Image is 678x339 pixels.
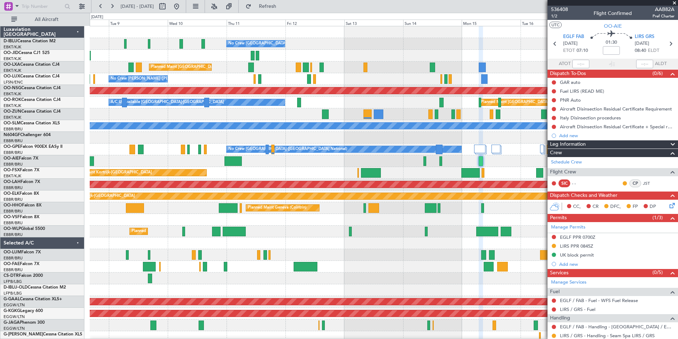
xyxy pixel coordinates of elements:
[563,47,575,54] span: ETOT
[559,261,674,267] div: Add new
[4,145,20,149] span: OO-GPE
[655,60,667,68] span: ALDT
[643,180,659,187] a: JST
[4,133,20,137] span: N604GF
[4,203,41,208] a: OO-HHOFalcon 8X
[4,309,20,313] span: G-KGKG
[572,180,588,187] div: - -
[573,203,581,210] span: CC,
[4,44,21,50] a: EBKT/KJK
[253,4,283,9] span: Refresh
[132,226,183,237] div: Planned Maint Milan (Linate)
[4,91,21,97] a: EBKT/KJK
[4,250,41,254] a: OO-LUMFalcon 7X
[635,40,649,47] span: [DATE]
[550,149,562,157] span: Crew
[4,39,56,43] a: D-IBLUCessna Citation M2
[550,269,568,277] span: Services
[4,209,23,214] a: EBBR/BRU
[403,20,462,26] div: Sun 14
[4,168,20,172] span: OO-FSX
[4,220,23,226] a: EBBR/BRU
[4,262,39,266] a: OO-FAEFalcon 7X
[228,38,347,49] div: No Crew [GEOGRAPHIC_DATA] ([GEOGRAPHIC_DATA] National)
[4,255,23,261] a: EBBR/BRU
[604,22,622,30] span: OO-AIE
[4,267,23,273] a: EBBR/BRU
[4,180,21,184] span: OO-LAH
[4,285,66,290] a: D-IBLU-OLDCessna Citation M2
[4,192,20,196] span: OO-ELK
[69,167,152,178] div: Planned Maint Kortrijk-[GEOGRAPHIC_DATA]
[551,13,568,19] span: 1/2
[629,179,641,187] div: CP
[563,40,578,47] span: [DATE]
[635,33,654,41] span: LIRS GRS
[228,144,347,155] div: No Crew [GEOGRAPHIC_DATA] ([GEOGRAPHIC_DATA] National)
[551,159,582,166] a: Schedule Crew
[560,297,638,303] a: EGLF / FAB - Fuel - WFS Fuel Release
[18,17,75,22] span: All Aircraft
[560,234,595,240] div: EGLF PPR 0700Z
[550,214,567,222] span: Permits
[550,140,586,149] span: Leg Information
[4,274,43,278] a: CS-DTRFalcon 2000
[652,70,663,77] span: (0/6)
[4,63,60,67] a: OO-LXACessna Citation CJ4
[4,321,20,325] span: G-JAGA
[550,168,576,176] span: Flight Crew
[4,74,20,79] span: OO-LUX
[650,203,656,210] span: DP
[652,269,663,276] span: (0/5)
[4,138,23,144] a: EBBR/BRU
[4,51,50,55] a: OO-JIDCessna CJ1 525
[344,20,403,26] div: Sat 13
[4,232,23,237] a: EBBR/BRU
[594,10,632,17] div: Flight Confirmed
[4,250,21,254] span: OO-LUM
[4,156,38,161] a: OO-AIEFalcon 7X
[4,262,20,266] span: OO-FAE
[4,109,21,114] span: OO-ZUN
[109,20,168,26] div: Tue 9
[4,203,22,208] span: OO-HHO
[550,288,560,296] span: Fuel
[91,14,103,20] div: [DATE]
[4,133,51,137] a: N604GFChallenger 604
[462,20,521,26] div: Mon 15
[4,168,39,172] a: OO-FSXFalcon 7X
[558,179,570,187] div: SIC
[111,97,224,108] div: A/C Unavailable [GEOGRAPHIC_DATA]-[GEOGRAPHIC_DATA]
[168,20,227,26] div: Wed 10
[4,285,28,290] span: D-IBLU-OLD
[4,309,43,313] a: G-KGKGLegacy 600
[4,185,23,190] a: EBBR/BRU
[4,291,22,296] a: LFPB/LBG
[577,47,588,54] span: 07:10
[4,98,21,102] span: OO-ROK
[4,51,18,55] span: OO-JID
[4,215,20,219] span: OO-VSF
[285,20,344,26] div: Fri 12
[4,150,23,155] a: EBBR/BRU
[151,62,279,72] div: Planned Maint [GEOGRAPHIC_DATA] ([GEOGRAPHIC_DATA] National)
[4,332,82,337] a: G-[PERSON_NAME]Cessna Citation XLS
[606,39,617,46] span: 01:30
[242,1,285,12] button: Refresh
[610,203,621,210] span: DFC,
[4,297,62,301] a: G-GAALCessna Citation XLS+
[4,274,19,278] span: CS-DTR
[4,314,25,319] a: EGGW/LTN
[560,79,580,85] div: GAR auto
[4,162,23,167] a: EBBR/BRU
[550,192,617,200] span: Dispatch Checks and Weather
[560,243,593,249] div: LIRS PPR 0845Z
[572,60,589,68] input: --:--
[4,121,60,125] a: OO-SLMCessna Citation XLS
[4,121,21,125] span: OO-SLM
[652,214,663,221] span: (1/3)
[560,252,594,258] div: UK block permit
[4,326,25,331] a: EGGW/LTN
[4,215,39,219] a: OO-VSFFalcon 8X
[633,203,638,210] span: FP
